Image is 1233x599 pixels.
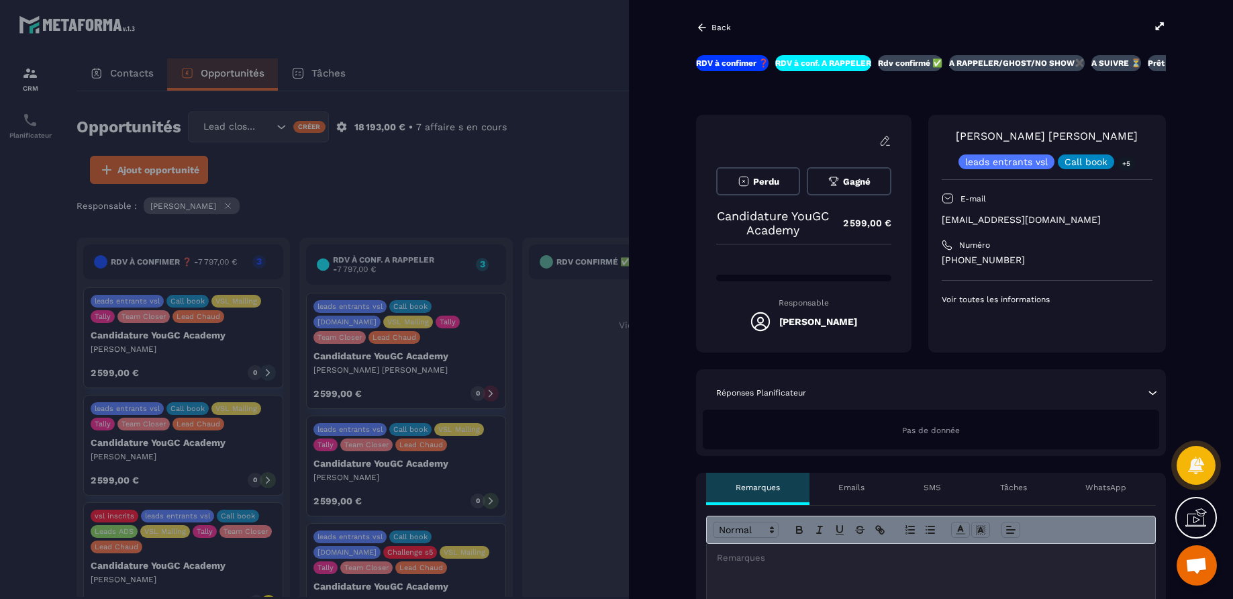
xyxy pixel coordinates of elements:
[807,167,891,195] button: Gagné
[1118,156,1135,171] p: +5
[753,177,779,187] span: Perdu
[716,387,806,398] p: Réponses Planificateur
[838,482,865,493] p: Emails
[716,298,891,308] p: Responsable
[1085,482,1126,493] p: WhatsApp
[779,316,857,327] h5: [PERSON_NAME]
[942,214,1152,226] p: [EMAIL_ADDRESS][DOMAIN_NAME]
[902,426,960,435] span: Pas de donnée
[736,482,780,493] p: Remarques
[716,167,800,195] button: Perdu
[1177,545,1217,586] div: Ouvrir le chat
[924,482,941,493] p: SMS
[942,294,1152,305] p: Voir toutes les informations
[830,210,891,236] p: 2 599,00 €
[959,240,990,250] p: Numéro
[960,193,986,204] p: E-mail
[956,130,1138,142] a: [PERSON_NAME] [PERSON_NAME]
[942,254,1152,267] p: [PHONE_NUMBER]
[1065,157,1107,167] p: Call book
[716,209,830,237] p: Candidature YouGC Academy
[965,157,1048,167] p: leads entrants vsl
[1000,482,1027,493] p: Tâches
[843,177,871,187] span: Gagné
